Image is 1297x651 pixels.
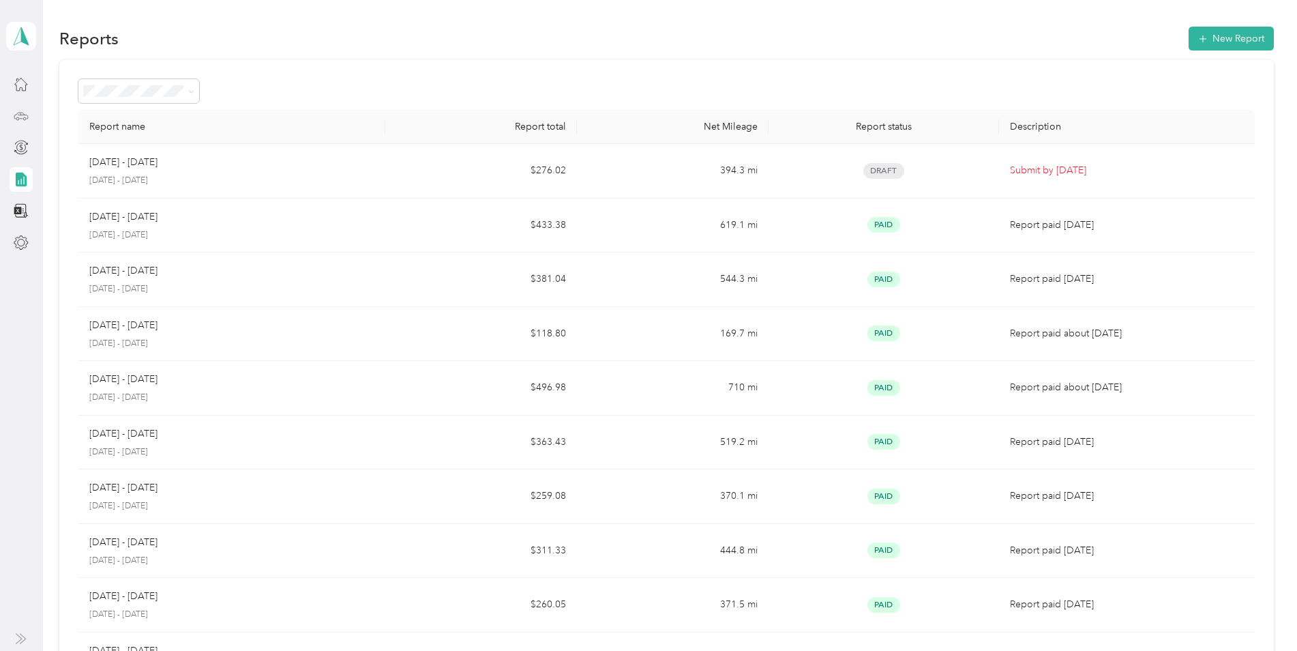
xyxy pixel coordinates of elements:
[577,361,769,416] td: 710 mi
[89,229,374,242] p: [DATE] - [DATE]
[89,283,374,295] p: [DATE] - [DATE]
[89,535,158,550] p: [DATE] - [DATE]
[89,318,158,333] p: [DATE] - [DATE]
[385,524,577,579] td: $311.33
[577,307,769,362] td: 169.7 mi
[1221,575,1297,651] iframe: Everlance-gr Chat Button Frame
[577,578,769,633] td: 371.5 mi
[89,589,158,604] p: [DATE] - [DATE]
[59,31,119,46] h1: Reports
[1010,543,1244,558] p: Report paid [DATE]
[385,361,577,416] td: $496.98
[89,372,158,387] p: [DATE] - [DATE]
[577,144,769,199] td: 394.3 mi
[863,163,904,179] span: Draft
[89,263,158,278] p: [DATE] - [DATE]
[385,199,577,253] td: $433.38
[1010,272,1244,287] p: Report paid [DATE]
[577,110,769,144] th: Net Mileage
[89,446,374,459] p: [DATE] - [DATE]
[1010,218,1244,233] p: Report paid [DATE]
[867,380,900,396] span: Paid
[999,110,1255,144] th: Description
[385,252,577,307] td: $381.04
[78,110,385,144] th: Report name
[89,209,158,225] p: [DATE] - [DATE]
[867,217,900,233] span: Paid
[89,155,158,170] p: [DATE] - [DATE]
[89,609,374,621] p: [DATE] - [DATE]
[1010,326,1244,341] p: Report paid about [DATE]
[89,392,374,404] p: [DATE] - [DATE]
[867,542,900,558] span: Paid
[89,426,158,442] p: [DATE] - [DATE]
[1010,380,1244,395] p: Report paid about [DATE]
[867,489,900,504] span: Paid
[1189,27,1274,50] button: New Report
[779,121,987,132] div: Report status
[385,469,577,524] td: $259.08
[89,338,374,350] p: [DATE] - [DATE]
[89,555,374,567] p: [DATE] - [DATE]
[867,597,900,613] span: Paid
[385,307,577,362] td: $118.80
[89,480,158,495] p: [DATE] - [DATE]
[385,416,577,470] td: $363.43
[1010,435,1244,450] p: Report paid [DATE]
[577,524,769,579] td: 444.8 mi
[89,500,374,512] p: [DATE] - [DATE]
[577,199,769,253] td: 619.1 mi
[1010,489,1244,504] p: Report paid [DATE]
[89,175,374,187] p: [DATE] - [DATE]
[385,110,577,144] th: Report total
[577,252,769,307] td: 544.3 mi
[867,434,900,450] span: Paid
[385,578,577,633] td: $260.05
[1010,163,1244,178] p: Submit by [DATE]
[577,416,769,470] td: 519.2 mi
[1010,597,1244,612] p: Report paid [DATE]
[385,144,577,199] td: $276.02
[867,272,900,287] span: Paid
[577,469,769,524] td: 370.1 mi
[867,325,900,341] span: Paid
